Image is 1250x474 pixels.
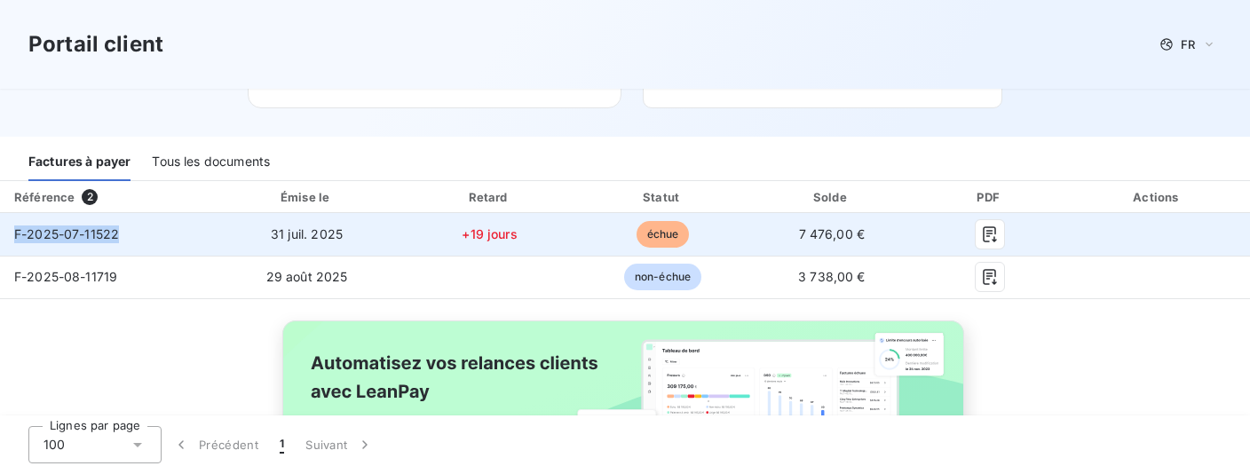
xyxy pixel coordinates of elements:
span: 3 738,00 € [798,269,866,284]
span: non-échue [624,264,701,290]
div: PDF [919,188,1062,206]
div: Émise le [215,188,399,206]
div: Actions [1069,188,1246,206]
span: échue [637,221,690,248]
span: 1 [280,436,284,454]
button: 1 [269,426,295,463]
span: 29 août 2025 [266,269,348,284]
div: Statut [581,188,745,206]
span: 31 juil. 2025 [271,226,343,241]
span: F-2025-07-11522 [14,226,119,241]
span: 2 [82,189,98,205]
button: Suivant [295,426,384,463]
span: FR [1181,37,1195,51]
div: Référence [14,190,75,204]
div: Factures à payer [28,144,131,181]
div: Solde [752,188,912,206]
span: 100 [44,436,65,454]
button: Précédent [162,426,269,463]
div: Retard [406,188,574,206]
div: Tous les documents [152,144,270,181]
span: F-2025-08-11719 [14,269,117,284]
span: 7 476,00 € [799,226,866,241]
h3: Portail client [28,28,163,60]
span: +19 jours [462,226,517,241]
